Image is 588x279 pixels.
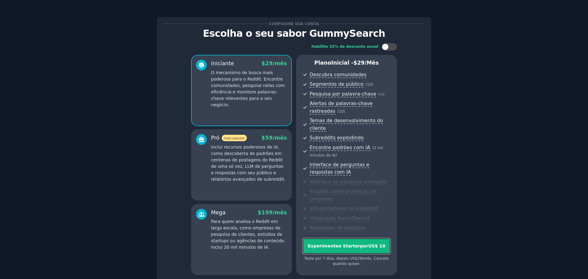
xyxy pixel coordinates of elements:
[273,209,287,216] font: /mês
[262,209,273,216] font: 199
[344,109,345,114] font: )
[366,82,367,87] font: (
[265,60,273,66] font: 29
[265,135,273,141] font: 59
[269,22,319,26] font: Configure sua conta
[314,60,331,66] font: Plano
[258,209,261,216] font: $
[380,92,383,96] font: ∞
[372,82,373,87] font: )
[336,153,337,157] font: )
[310,91,376,97] font: Pesquisa por palavra-chave
[211,70,285,107] font: O mecanismo de busca mais poderoso para o Reddit. Encontre comunidades, pesquise nelas com eficiê...
[303,238,390,254] button: Experimenteo StarterporUS$ 10
[211,209,226,216] font: Mega
[310,145,370,150] font: Encontre padrões com IA
[262,60,265,66] font: $
[262,135,265,141] font: $
[273,60,287,66] font: /mês
[383,92,384,96] font: )
[304,256,334,261] font: Teste por 7 dias
[310,100,372,114] font: Alertas de palavras-chave rastreadas
[360,243,368,248] font: por
[310,205,379,211] font: Influenciadores do subreddit
[310,146,383,158] font: 2 mil minutos de IA
[310,81,363,87] font: Segmentos de público
[372,146,374,150] font: (
[273,135,287,141] font: /mês
[362,256,371,261] font: /mês
[211,145,285,182] font: Inclui recursos poderosos de IA, como descoberta de padrões em centenas de postagens do Reddit de...
[367,82,372,87] font: 10
[337,109,339,114] font: (
[353,60,357,66] font: $
[331,60,353,66] font: Inicial -
[310,72,366,77] font: Descubra comunidades
[365,60,379,66] font: /mês
[310,215,370,221] font: Integração Slack/Discord
[357,256,362,261] font: 29
[310,135,364,141] font: Subreddits explodindo
[338,243,360,248] font: o Starter
[308,243,338,248] font: Experimente
[368,243,385,248] font: US$ 10
[357,60,364,66] font: 29
[203,28,385,39] font: Escolha o seu sabor GummySearch
[310,179,387,185] font: Interface de pesquisa avançada
[334,256,357,261] font: , depois US$
[378,92,380,96] font: (
[339,109,344,114] font: 10
[211,219,285,250] font: Para quem analisa o Reddit em larga escala, como empresas de pesquisa de clientes, estúdios de st...
[224,136,245,140] font: mais popular
[211,135,220,141] font: Pró
[311,44,379,49] font: Habilite 33% de desconto anual
[310,162,369,175] font: Interface de perguntas e respostas com IA
[310,118,383,131] font: Temas de desenvolvimento do cliente
[211,60,234,66] font: Iniciante
[310,225,366,231] font: Avaliações de produtos
[310,188,377,202] font: Insights sobre promoção de conteúdo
